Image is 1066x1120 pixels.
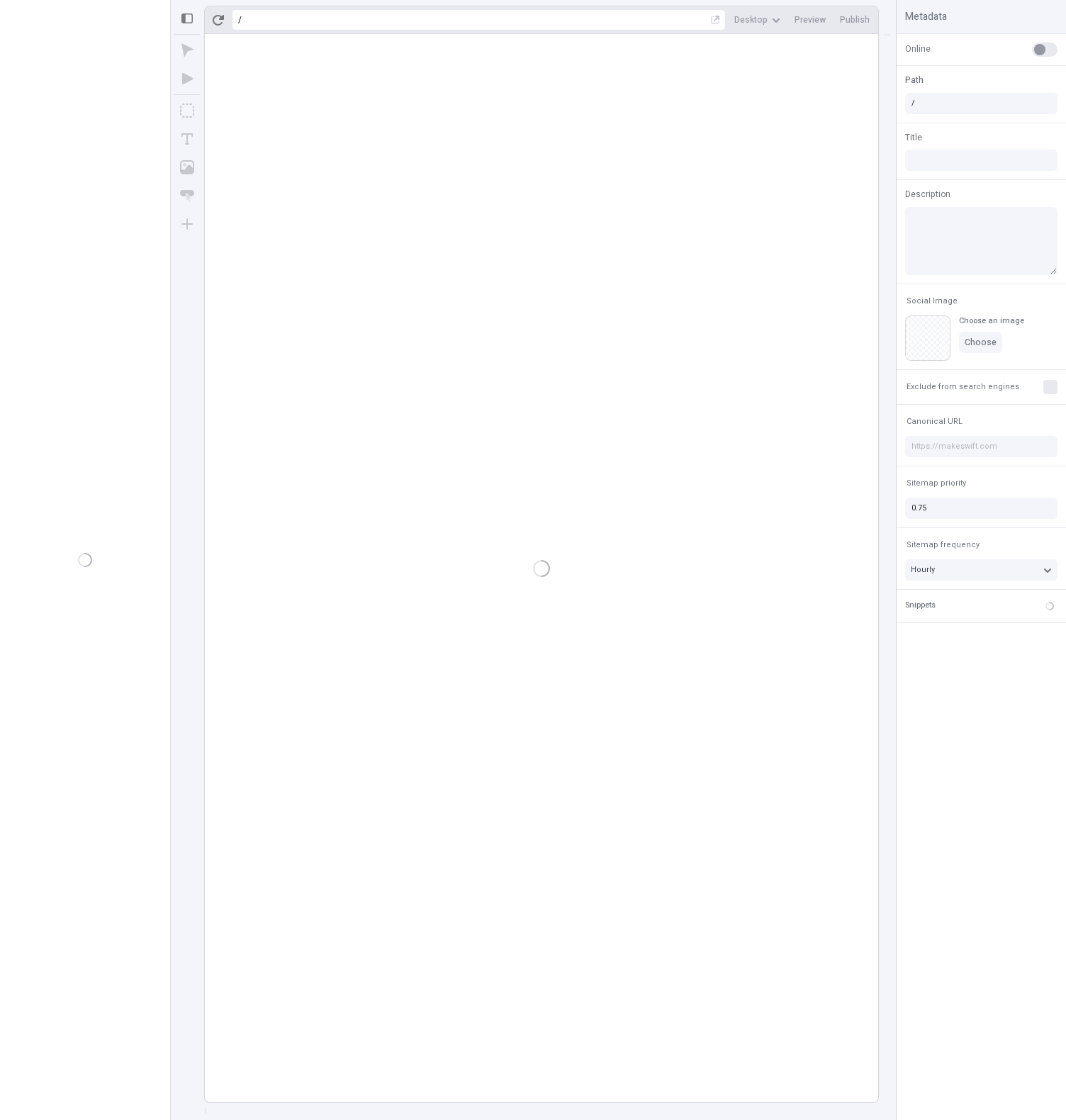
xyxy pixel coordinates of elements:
span: Exclude from search engines [907,381,1019,392]
span: Sitemap frequency [907,539,980,550]
button: Sitemap priority [904,475,969,492]
span: Hourly [911,564,935,576]
button: Desktop [729,9,786,30]
input: https://makeswift.com [905,436,1057,457]
div: / [238,14,242,26]
button: Hourly [905,559,1057,581]
button: Exclude from search engines [904,379,1022,396]
span: Choose [965,337,997,348]
button: Canonical URL [904,413,965,430]
span: Canonical URL [907,416,963,427]
button: Image [174,155,200,180]
button: Sitemap frequency [904,537,982,554]
span: Publish [840,14,870,26]
span: Social Image [907,296,958,306]
span: Online [905,43,931,55]
button: Box [174,98,200,123]
button: Choose [959,332,1002,353]
div: Choose an image [959,315,1024,326]
button: Social Image [904,293,960,310]
span: Preview [795,14,826,26]
span: Path [905,74,924,86]
div: Snippets [905,600,936,612]
button: Preview [789,9,831,30]
button: Publish [834,9,875,30]
span: Sitemap priority [907,478,966,488]
button: Text [174,126,200,152]
span: Title [905,131,922,144]
span: Description [905,188,950,201]
span: Desktop [734,14,768,26]
button: Button [174,183,200,208]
